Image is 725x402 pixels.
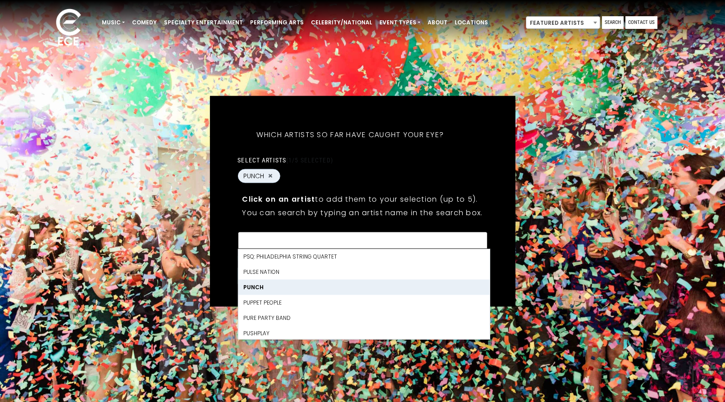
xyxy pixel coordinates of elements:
[526,16,600,29] span: Featured Artists
[424,15,451,30] a: About
[625,16,657,29] a: Contact Us
[242,194,315,204] strong: Click on an artist
[243,237,481,245] textarea: Search
[307,15,376,30] a: Celebrity/National
[238,325,489,341] li: PushPlay
[376,15,424,30] a: Event Types
[451,15,492,30] a: Locations
[242,207,483,218] p: You can search by typing an artist name in the search box.
[238,279,489,295] li: PUNCH
[237,118,463,151] h5: Which artists so far have caught your eye?
[243,171,264,180] span: PUNCH
[602,16,624,29] a: Search
[526,17,600,29] span: Featured Artists
[286,156,333,163] span: (1/5 selected)
[238,310,489,325] li: PURE PARTY BAND
[237,156,333,164] label: Select artists
[246,15,307,30] a: Performing Arts
[160,15,246,30] a: Specialty Entertainment
[242,193,483,204] p: to add them to your selection (up to 5).
[46,6,91,50] img: ece_new_logo_whitev2-1.png
[238,295,489,310] li: Puppet People
[267,172,274,180] button: Remove PUNCH
[128,15,160,30] a: Comedy
[238,249,489,264] li: PSQ: PHILADELPHIA STRING QUARTET
[98,15,128,30] a: Music
[238,264,489,279] li: Pulse Nation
